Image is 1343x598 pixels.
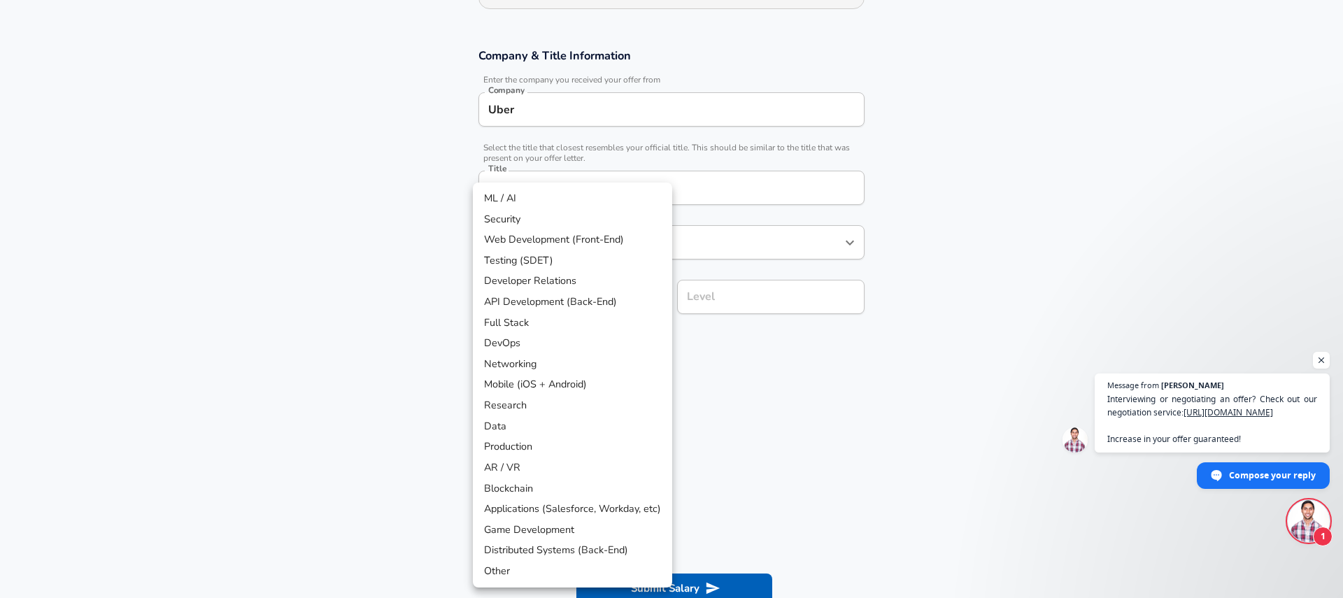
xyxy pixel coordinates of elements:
li: Full Stack [473,313,672,334]
span: 1 [1313,527,1333,546]
li: Security [473,209,672,230]
div: Open chat [1288,500,1330,542]
li: Networking [473,354,672,375]
li: Blockchain [473,478,672,499]
li: Distributed Systems (Back-End) [473,540,672,561]
li: Developer Relations [473,271,672,292]
li: Research [473,395,672,416]
li: Applications (Salesforce, Workday, etc) [473,499,672,520]
span: [PERSON_NAME] [1161,381,1224,389]
li: Data [473,416,672,437]
li: AR / VR [473,457,672,478]
span: Interviewing or negotiating an offer? Check out our negotiation service: Increase in your offer g... [1107,392,1317,446]
li: API Development (Back-End) [473,292,672,313]
li: Game Development [473,520,672,541]
li: DevOps [473,333,672,354]
li: Mobile (iOS + Android) [473,374,672,395]
li: Web Development (Front-End) [473,229,672,250]
li: Testing (SDET) [473,250,672,271]
li: Production [473,436,672,457]
span: Message from [1107,381,1159,389]
li: Other [473,561,672,582]
li: ML / AI [473,188,672,209]
span: Compose your reply [1229,463,1316,487]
